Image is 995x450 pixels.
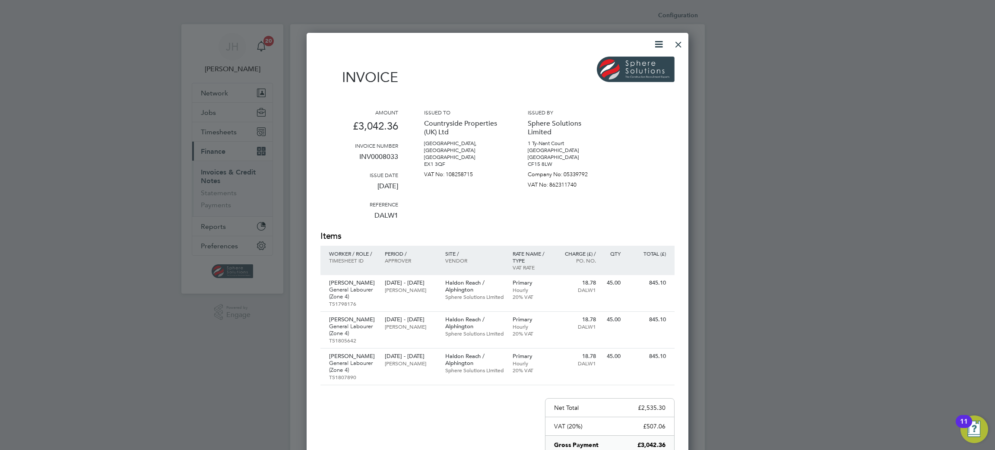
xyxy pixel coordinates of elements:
[320,142,398,149] h3: Invoice number
[385,316,436,323] p: [DATE] - [DATE]
[445,367,504,374] p: Sphere Solutions Limited
[424,140,502,154] p: [GEOGRAPHIC_DATA], [GEOGRAPHIC_DATA]
[445,257,504,264] p: Vendor
[320,69,398,86] h1: Invoice
[513,323,550,330] p: Hourly
[513,367,550,374] p: 20% VAT
[558,353,596,360] p: 18.78
[528,140,605,147] p: 1 Ty-Nant Court
[329,316,376,323] p: [PERSON_NAME]
[605,316,621,323] p: 45.00
[558,323,596,330] p: DALW1
[605,250,621,257] p: QTY
[385,323,436,330] p: [PERSON_NAME]
[320,208,398,230] p: DALW1
[329,300,376,307] p: TS1798176
[960,421,968,433] div: 11
[329,337,376,344] p: TS1805642
[528,109,605,116] h3: Issued by
[320,178,398,201] p: [DATE]
[424,154,502,161] p: [GEOGRAPHIC_DATA]
[597,57,675,82] img: spheresolutions-logo-remittance.png
[558,316,596,323] p: 18.78
[424,116,502,140] p: Countryside Properties (UK) Ltd
[320,109,398,116] h3: Amount
[558,250,596,257] p: Charge (£) /
[329,250,376,257] p: Worker / Role /
[528,161,605,168] p: CF15 8LW
[329,374,376,380] p: TS1807890
[445,316,504,330] p: Haldon Reach / Alphington
[960,415,988,443] button: Open Resource Center, 11 new notifications
[320,116,398,142] p: £3,042.36
[424,168,502,178] p: VAT No: 108258715
[385,257,436,264] p: Approver
[528,178,605,188] p: VAT No: 862311740
[513,360,550,367] p: Hourly
[605,279,621,286] p: 45.00
[629,250,666,257] p: Total (£)
[320,171,398,178] h3: Issue date
[528,168,605,178] p: Company No: 05339792
[445,353,504,367] p: Haldon Reach / Alphington
[513,250,550,264] p: Rate name / type
[329,353,376,360] p: [PERSON_NAME]
[558,257,596,264] p: Po. No.
[320,149,398,171] p: INV0008033
[637,441,665,450] p: £3,042.36
[320,201,398,208] h3: Reference
[605,353,621,360] p: 45.00
[513,279,550,286] p: Primary
[558,360,596,367] p: DALW1
[445,279,504,293] p: Haldon Reach / Alphington
[558,286,596,293] p: DALW1
[385,279,436,286] p: [DATE] - [DATE]
[329,257,376,264] p: Timesheet ID
[528,147,605,154] p: [GEOGRAPHIC_DATA]
[513,286,550,293] p: Hourly
[513,264,550,271] p: VAT rate
[385,286,436,293] p: [PERSON_NAME]
[528,116,605,140] p: Sphere Solutions Limited
[629,316,666,323] p: 845.10
[445,330,504,337] p: Sphere Solutions Limited
[629,279,666,286] p: 845.10
[445,250,504,257] p: Site /
[528,154,605,161] p: [GEOGRAPHIC_DATA]
[329,286,376,300] p: General Labourer (Zone 4)
[424,109,502,116] h3: Issued to
[385,360,436,367] p: [PERSON_NAME]
[329,360,376,374] p: General Labourer (Zone 4)
[643,422,665,430] p: £507.06
[424,161,502,168] p: EX1 3QF
[329,279,376,286] p: [PERSON_NAME]
[513,316,550,323] p: Primary
[329,323,376,337] p: General Labourer (Zone 4)
[554,404,579,412] p: Net Total
[320,230,675,242] h2: Items
[385,353,436,360] p: [DATE] - [DATE]
[513,353,550,360] p: Primary
[558,279,596,286] p: 18.78
[629,353,666,360] p: 845.10
[445,293,504,300] p: Sphere Solutions Limited
[638,404,665,412] p: £2,535.30
[554,441,599,450] p: Gross Payment
[385,250,436,257] p: Period /
[513,293,550,300] p: 20% VAT
[513,330,550,337] p: 20% VAT
[554,422,583,430] p: VAT (20%)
